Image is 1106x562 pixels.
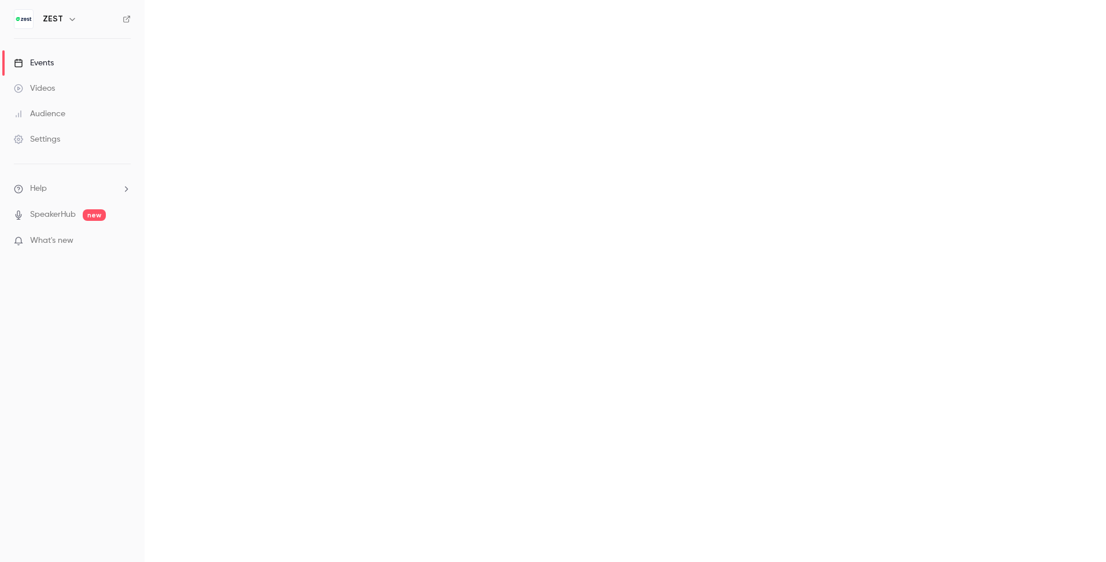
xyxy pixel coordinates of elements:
span: Help [30,183,47,195]
span: What's new [30,235,73,247]
span: new [83,209,106,221]
div: Videos [14,83,55,94]
h6: ZEST [43,13,63,25]
a: SpeakerHub [30,209,76,221]
div: Settings [14,134,60,145]
div: Audience [14,108,65,120]
div: Events [14,57,54,69]
img: ZEST [14,10,33,28]
li: help-dropdown-opener [14,183,131,195]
